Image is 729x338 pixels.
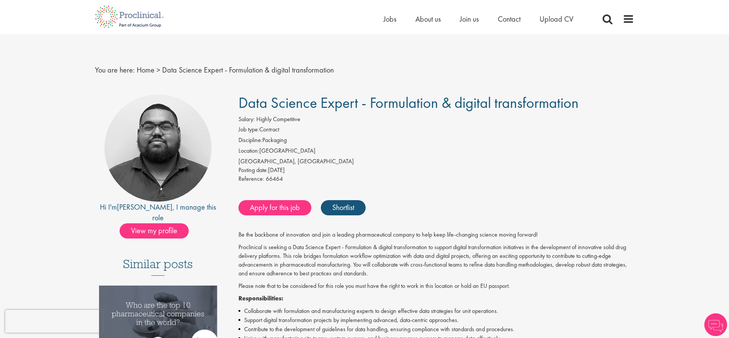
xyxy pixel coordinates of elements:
p: Be the backbone of innovation and join a leading pharmaceutical company to help keep life-changin... [238,231,634,239]
span: 66464 [266,175,283,183]
span: Data Science Expert - Formulation & digital transformation [238,93,579,112]
span: Data Science Expert - Formulation & digital transformation [162,65,334,75]
img: imeage of recruiter Ashley Bennett [104,95,211,202]
h3: Similar posts [123,257,193,276]
a: Join us [460,14,479,24]
label: Salary: [238,115,255,124]
li: [GEOGRAPHIC_DATA] [238,147,634,157]
div: [DATE] [238,166,634,175]
a: Contact [498,14,521,24]
li: Contract [238,125,634,136]
iframe: reCAPTCHA [5,310,103,333]
span: Highly Competitive [256,115,300,123]
div: Hi I'm , I manage this role [95,202,221,223]
a: View my profile [120,225,196,235]
a: About us [415,14,441,24]
img: Chatbot [704,313,727,336]
p: Proclinical is seeking a Data Science Expert - Formulation & digital transformation to support di... [238,243,634,278]
li: Contribute to the development of guidelines for data handling, ensuring compliance with standards... [238,325,634,334]
span: View my profile [120,223,189,238]
span: You are here: [95,65,135,75]
a: [PERSON_NAME] [117,202,172,212]
li: Collaborate with formulation and manufacturing experts to design effective data strategies for un... [238,306,634,316]
li: Support digital transformation projects by implementing advanced, data-centric approaches. [238,316,634,325]
a: Jobs [383,14,396,24]
a: breadcrumb link [137,65,155,75]
a: Upload CV [540,14,573,24]
label: Discipline: [238,136,262,145]
a: Apply for this job [238,200,311,215]
div: [GEOGRAPHIC_DATA], [GEOGRAPHIC_DATA] [238,157,634,166]
span: Posting date: [238,166,268,174]
span: > [156,65,160,75]
strong: Responsibilities: [238,294,283,302]
p: Please note that to be considered for this role you must have the right to work in this location ... [238,282,634,291]
label: Job type: [238,125,259,134]
a: Shortlist [321,200,366,215]
label: Location: [238,147,259,155]
li: Packaging [238,136,634,147]
label: Reference: [238,175,264,183]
